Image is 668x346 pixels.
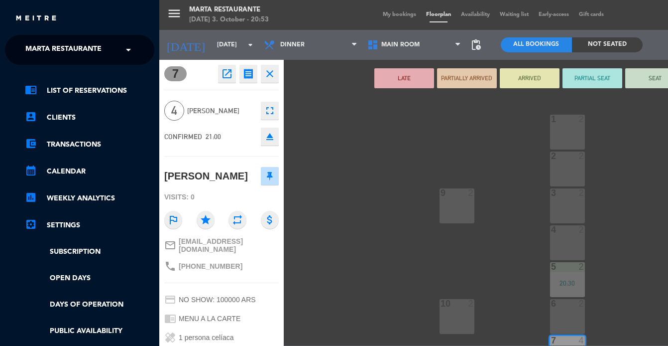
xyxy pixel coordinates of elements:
span: 7 [164,66,187,81]
i: account_box [25,111,37,123]
span: [PERSON_NAME] [187,105,256,117]
button: fullscreen [261,102,279,120]
a: assessmentWeekly Analytics [25,192,154,204]
i: chrome_reader_mode [25,84,37,96]
i: healing [164,332,176,344]
span: [EMAIL_ADDRESS][DOMAIN_NAME] [179,237,279,253]
i: star [197,211,215,229]
i: fullscreen [264,105,276,117]
a: Public availability [25,326,154,337]
i: credit_card [164,294,176,306]
i: assessment [25,191,37,203]
button: open_in_new [218,65,236,83]
button: receipt [239,65,257,83]
span: 21:00 [206,133,221,141]
i: repeat [228,211,246,229]
a: Days of operation [25,299,154,311]
a: mail_outline[EMAIL_ADDRESS][DOMAIN_NAME] [164,237,279,253]
i: outlined_flag [164,211,182,229]
span: 4 [164,101,184,121]
a: Open Days [25,273,154,284]
span: 1 persona celíaca [179,334,234,342]
span: CONFIRMED [164,133,202,141]
span: MENU A LA CARTE [179,315,240,323]
i: phone [164,260,176,272]
a: calendar_monthCalendar [25,166,154,177]
i: open_in_new [221,68,233,80]
i: calendar_month [25,165,37,176]
a: account_balance_walletTransactions [25,139,154,151]
i: settings_applications [25,218,37,230]
a: chrome_reader_modeList of Reservations [25,85,154,97]
i: receipt [242,68,254,80]
div: [PERSON_NAME] [164,168,248,184]
a: Settings [25,219,154,231]
i: attach_money [261,211,279,229]
button: eject [261,128,279,146]
button: close [261,65,279,83]
i: eject [264,131,276,143]
i: chrome_reader_mode [164,313,176,325]
i: account_balance_wallet [25,138,37,150]
span: Marta Restaurante [25,39,102,60]
i: close [264,68,276,80]
img: MEITRE [15,15,57,22]
a: account_boxClients [25,112,154,124]
a: Subscription [25,246,154,258]
i: mail_outline [164,239,176,251]
span: [PHONE_NUMBER] [179,262,242,270]
div: Visits: 0 [164,188,279,206]
span: NO SHOW: 100000 ARS [179,296,256,304]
